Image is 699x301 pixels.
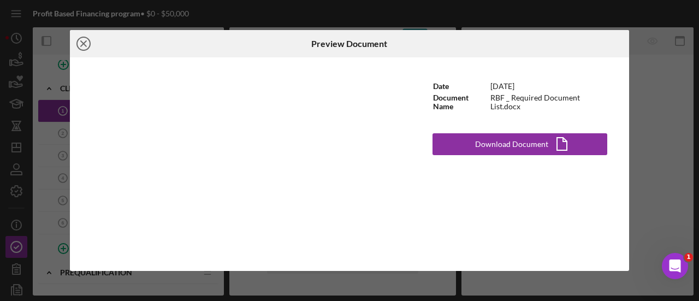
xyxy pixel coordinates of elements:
div: Download Document [475,133,548,155]
iframe: Document Preview [70,57,411,271]
td: [DATE] [490,79,607,93]
b: Date [433,81,449,91]
iframe: Intercom live chat [662,253,688,279]
b: Document Name [433,93,469,111]
td: RBF _ Required Document List.docx [490,93,607,111]
h6: Preview Document [311,39,387,49]
button: Download Document [433,133,607,155]
span: 1 [684,253,693,262]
